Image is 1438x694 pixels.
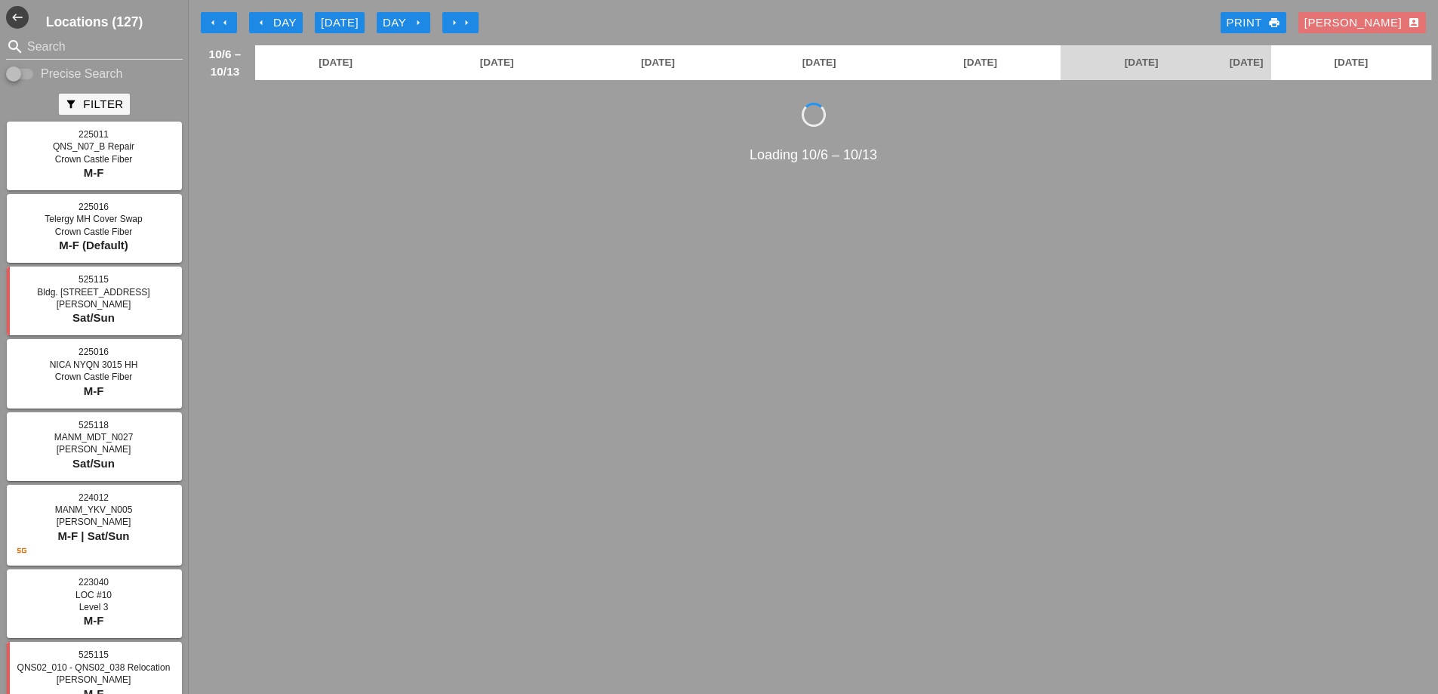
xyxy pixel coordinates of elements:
[50,359,138,370] span: NICA NYQN 3015 HH
[1408,17,1420,29] i: account_box
[1298,12,1426,33] button: [PERSON_NAME]
[412,17,424,29] i: arrow_right
[201,12,237,33] button: Move Back 1 Week
[207,17,219,29] i: arrow_left
[1061,45,1221,80] a: [DATE]
[738,45,899,80] a: [DATE]
[1221,12,1286,33] a: Print
[79,649,109,660] span: 525115
[57,299,131,310] span: [PERSON_NAME]
[79,577,109,588] span: 223040
[6,6,29,29] button: Shrink Sidebar
[72,311,115,324] span: Sat/Sun
[1222,45,1271,80] a: [DATE]
[416,45,577,80] a: [DATE]
[6,6,29,29] i: west
[460,17,473,29] i: arrow_right
[45,214,142,224] span: Telergy MH Cover Swap
[577,45,738,80] a: [DATE]
[1227,14,1280,32] div: Print
[448,17,460,29] i: arrow_right
[79,202,109,212] span: 225016
[37,287,149,298] span: Bldg. [STREET_ADDRESS]
[377,12,430,33] button: Day
[55,372,133,382] span: Crown Castle Fiber
[16,544,28,557] i: 5g
[79,347,109,357] span: 225016
[195,145,1432,165] div: Loading 10/6 – 10/13
[900,45,1061,80] a: [DATE]
[65,98,77,110] i: filter_alt
[72,457,115,470] span: Sat/Sun
[57,517,131,527] span: [PERSON_NAME]
[55,504,133,515] span: MANM_YKV_N005
[1268,17,1280,29] i: print
[41,66,123,82] label: Precise Search
[57,529,129,542] span: M-F | Sat/Sun
[75,590,112,600] span: LOC #10
[79,492,109,503] span: 224012
[219,17,231,29] i: arrow_left
[79,420,109,430] span: 525118
[255,17,267,29] i: arrow_left
[55,154,133,165] span: Crown Castle Fiber
[249,12,303,33] button: Day
[315,12,365,33] button: [DATE]
[84,614,104,627] span: M-F
[57,674,131,685] span: [PERSON_NAME]
[321,14,359,32] div: [DATE]
[442,12,479,33] button: Move Ahead 1 Week
[59,239,128,251] span: M-F (Default)
[53,141,134,152] span: QNS_N07_B Repair
[383,14,424,32] div: Day
[84,384,104,397] span: M-F
[55,227,133,237] span: Crown Castle Fiber
[255,14,297,32] div: Day
[59,94,129,115] button: Filter
[202,45,248,80] span: 10/6 – 10/13
[255,45,416,80] a: [DATE]
[1304,14,1420,32] div: [PERSON_NAME]
[1271,45,1431,80] a: [DATE]
[57,444,131,455] span: [PERSON_NAME]
[84,166,104,179] span: M-F
[6,65,183,83] div: Enable Precise search to match search terms exactly.
[27,35,162,59] input: Search
[79,274,109,285] span: 525115
[6,38,24,56] i: search
[65,96,123,113] div: Filter
[79,602,109,612] span: Level 3
[17,662,171,673] span: QNS02_010 - QNS02_038 Relocation
[54,432,134,443] span: MANM_MDT_N027
[79,129,109,140] span: 225011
